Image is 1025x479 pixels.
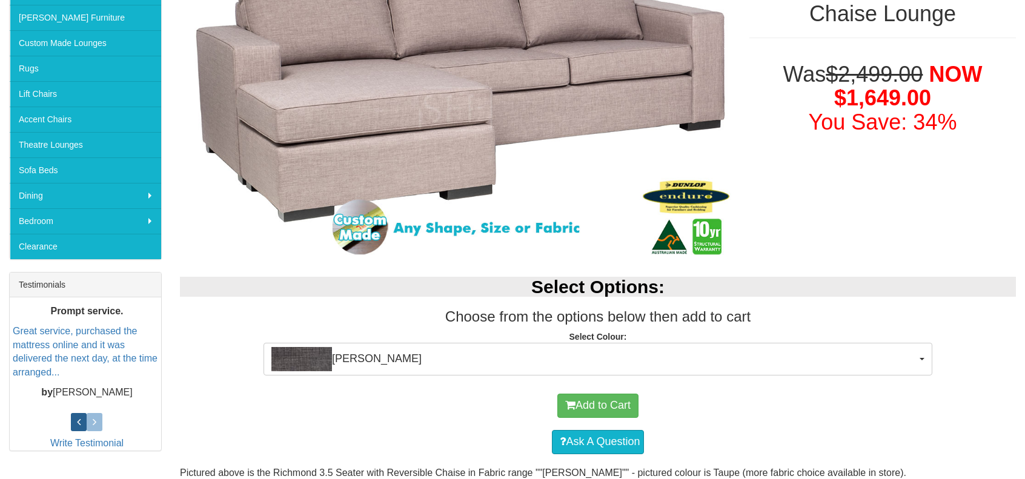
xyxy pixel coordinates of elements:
[10,157,161,183] a: Sofa Beds
[271,347,917,371] span: [PERSON_NAME]
[13,326,158,378] a: Great service, purchased the mattress online and it was delivered the next day, at the time arran...
[50,438,124,448] a: Write Testimonial
[10,81,161,107] a: Lift Chairs
[10,132,161,157] a: Theatre Lounges
[834,62,982,111] span: NOW $1,649.00
[557,394,639,418] button: Add to Cart
[552,430,643,454] a: Ask A Question
[41,388,53,398] b: by
[10,107,161,132] a: Accent Chairs
[13,386,161,400] p: [PERSON_NAME]
[50,306,123,316] b: Prompt service.
[569,332,627,342] strong: Select Colour:
[531,277,665,297] b: Select Options:
[826,62,923,87] del: $2,499.00
[180,309,1016,325] h3: Choose from the options below then add to cart
[10,183,161,208] a: Dining
[10,273,161,297] div: Testimonials
[271,347,332,371] img: Morgan Slate
[10,208,161,234] a: Bedroom
[10,234,161,259] a: Clearance
[10,5,161,30] a: [PERSON_NAME] Furniture
[264,343,932,375] button: Morgan Slate[PERSON_NAME]
[10,30,161,56] a: Custom Made Lounges
[749,62,1016,134] h1: Was
[809,110,957,134] font: You Save: 34%
[10,56,161,81] a: Rugs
